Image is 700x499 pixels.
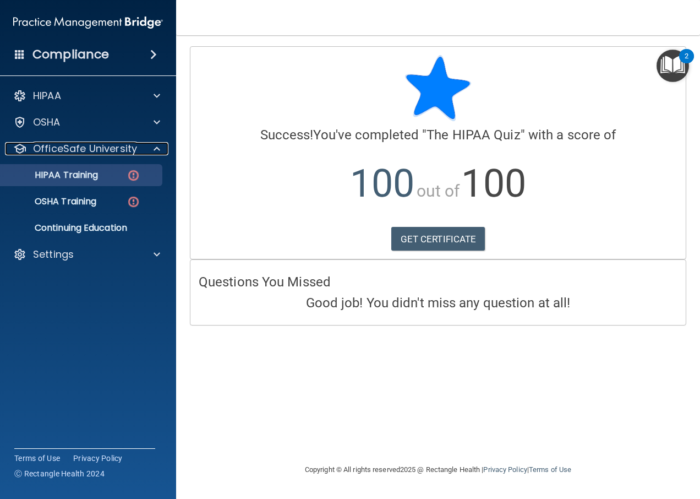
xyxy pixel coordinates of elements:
p: OfficeSafe University [33,142,137,155]
a: Privacy Policy [483,465,527,474]
a: Settings [13,248,160,261]
span: 100 [461,161,526,206]
a: GET CERTIFICATE [391,227,485,251]
a: OSHA [13,116,160,129]
a: OfficeSafe University [13,142,160,155]
a: Privacy Policy [73,453,123,464]
p: OSHA [33,116,61,129]
img: blue-star-rounded.9d042014.png [405,55,471,121]
img: PMB logo [13,12,163,34]
div: 2 [685,56,688,70]
img: danger-circle.6113f641.png [127,195,140,209]
span: Success! [260,127,314,143]
span: The HIPAA Quiz [426,127,520,143]
span: Ⓒ Rectangle Health 2024 [14,468,105,479]
iframe: Drift Widget Chat Controller [645,423,687,465]
span: out of [417,181,460,200]
h4: Good job! You didn't miss any question at all! [199,296,677,310]
h4: Questions You Missed [199,275,677,289]
h4: Compliance [32,47,109,62]
h4: You've completed " " with a score of [199,128,677,142]
p: HIPAA [33,89,61,102]
p: Continuing Education [7,223,157,234]
span: 100 [350,161,414,206]
a: Terms of Use [14,453,60,464]
p: OSHA Training [7,196,96,207]
p: Settings [33,248,74,261]
div: Copyright © All rights reserved 2025 @ Rectangle Health | | [237,452,639,487]
img: danger-circle.6113f641.png [127,169,140,182]
button: Open Resource Center, 2 new notifications [657,50,689,82]
p: HIPAA Training [7,170,98,181]
a: HIPAA [13,89,160,102]
a: Terms of Use [529,465,571,474]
